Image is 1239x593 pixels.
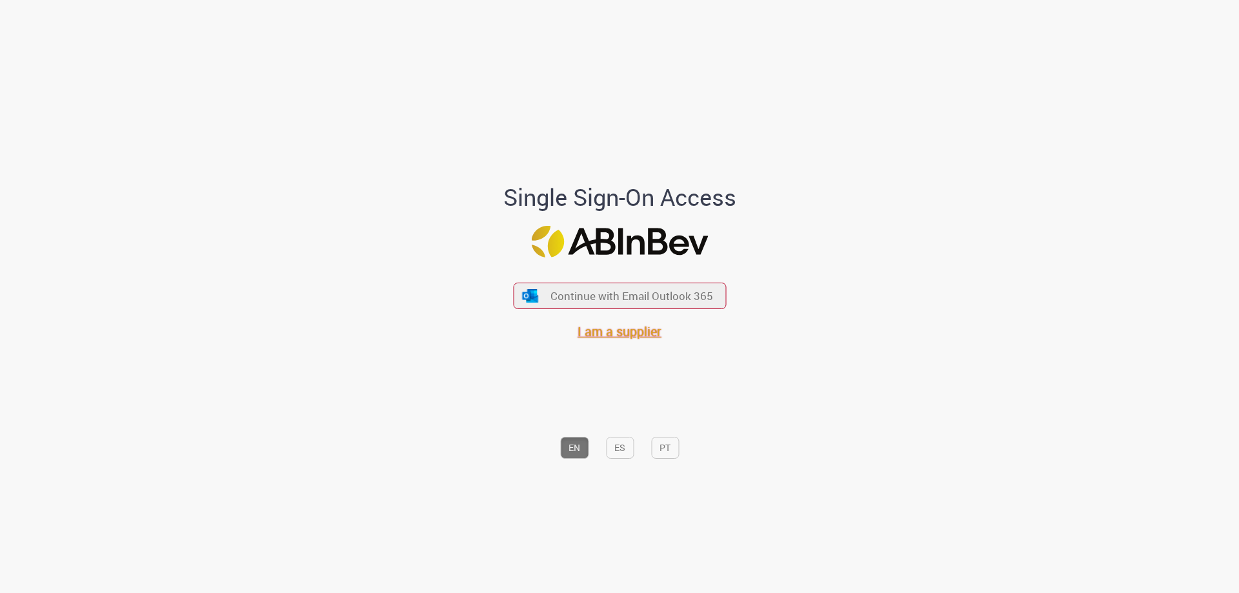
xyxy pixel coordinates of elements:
button: ícone Azure/Microsoft 360 Continue with Email Outlook 365 [513,283,726,309]
button: EN [560,437,589,459]
button: PT [651,437,679,459]
img: ícone Azure/Microsoft 360 [521,289,539,303]
a: I am a supplier [578,323,661,340]
span: Continue with Email Outlook 365 [550,288,713,303]
h1: Single Sign-On Access [441,185,799,210]
button: ES [606,437,634,459]
img: Logo ABInBev [531,226,708,257]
